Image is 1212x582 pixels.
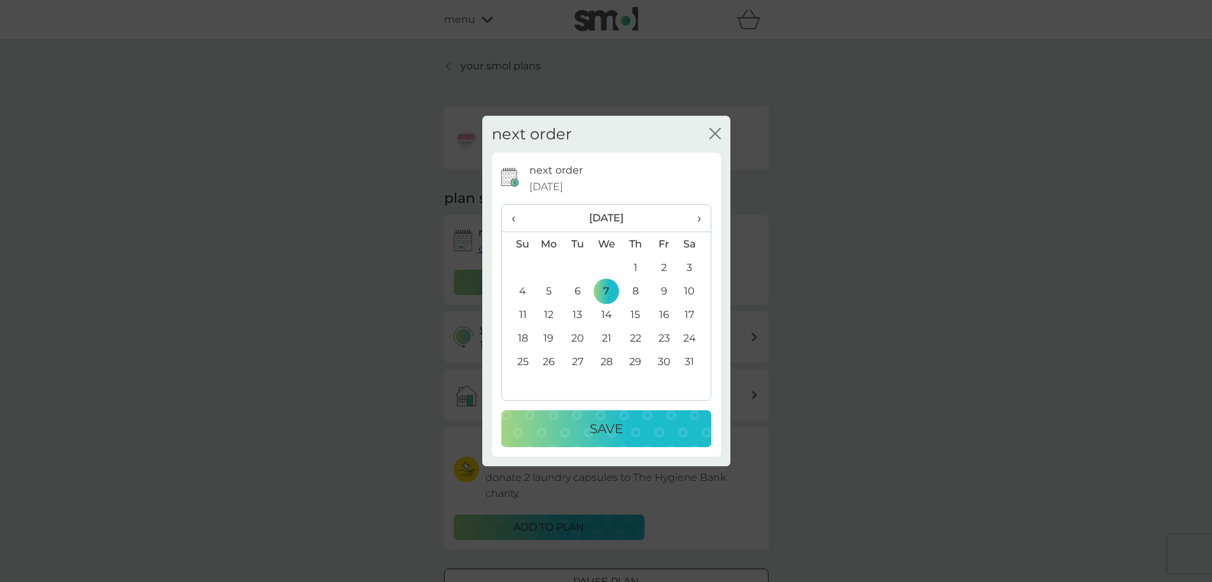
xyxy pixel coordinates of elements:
td: 28 [592,350,621,373]
span: › [688,205,700,232]
td: 29 [621,350,650,373]
th: We [592,232,621,256]
button: close [709,128,721,141]
th: Su [502,232,534,256]
p: Save [590,419,623,439]
td: 31 [678,350,710,373]
td: 1 [621,256,650,279]
th: Mo [534,232,564,256]
td: 17 [678,303,710,326]
td: 8 [621,279,650,303]
td: 20 [563,326,592,350]
td: 16 [650,303,678,326]
td: 23 [650,326,678,350]
td: 5 [534,279,564,303]
span: ‹ [512,205,525,232]
td: 22 [621,326,650,350]
td: 19 [534,326,564,350]
td: 2 [650,256,678,279]
button: Save [501,410,711,447]
td: 7 [592,279,621,303]
td: 3 [678,256,710,279]
td: 12 [534,303,564,326]
th: Th [621,232,650,256]
th: Tu [563,232,592,256]
td: 10 [678,279,710,303]
h2: next order [492,125,572,144]
td: 27 [563,350,592,373]
td: 13 [563,303,592,326]
td: 25 [502,350,534,373]
td: 26 [534,350,564,373]
th: [DATE] [534,205,679,232]
td: 21 [592,326,621,350]
td: 24 [678,326,710,350]
td: 6 [563,279,592,303]
span: [DATE] [529,179,563,195]
td: 15 [621,303,650,326]
p: next order [529,162,583,179]
td: 14 [592,303,621,326]
td: 9 [650,279,678,303]
th: Sa [678,232,710,256]
td: 18 [502,326,534,350]
td: 4 [502,279,534,303]
td: 11 [502,303,534,326]
th: Fr [650,232,678,256]
td: 30 [650,350,678,373]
